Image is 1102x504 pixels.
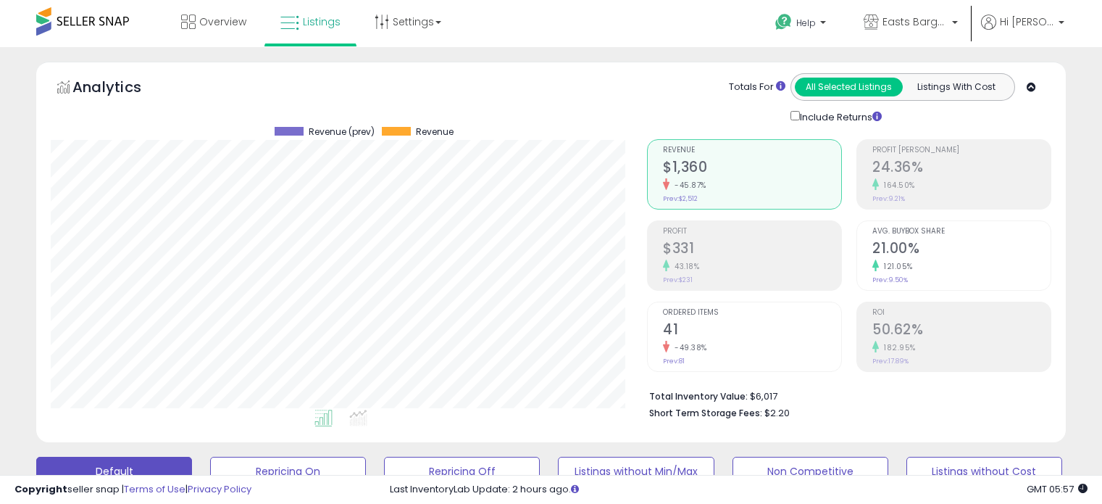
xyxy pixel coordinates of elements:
span: Ordered Items [663,309,841,317]
div: Totals For [729,80,785,94]
h2: $331 [663,240,841,260]
small: -49.38% [669,342,707,353]
small: 121.05% [879,261,913,272]
strong: Copyright [14,482,67,496]
span: $2.20 [764,406,790,420]
h2: $1,360 [663,159,841,178]
span: Listings [303,15,341,29]
button: All Selected Listings [795,78,903,96]
a: Hi [PERSON_NAME] [981,15,1064,47]
span: Easts Bargains [882,15,948,29]
h2: 24.36% [872,159,1051,178]
small: Prev: 9.21% [872,194,905,203]
h2: 41 [663,321,841,341]
span: Help [796,17,816,29]
span: Profit [PERSON_NAME] [872,146,1051,154]
button: Listings without Min/Max [558,457,714,486]
div: seller snap | | [14,483,251,497]
span: Hi [PERSON_NAME] [1000,15,1054,29]
h2: 21.00% [872,240,1051,260]
span: Overview [199,15,246,29]
span: Revenue [663,146,841,154]
button: Listings With Cost [902,78,1010,96]
small: Prev: 81 [663,357,685,365]
b: Short Term Storage Fees: [649,407,762,419]
button: Non Competitive [732,457,888,486]
small: 182.95% [879,342,916,353]
div: Include Returns [780,108,899,125]
small: Prev: 9.50% [872,276,908,284]
button: Listings without Cost [906,457,1062,486]
a: Privacy Policy [188,482,251,496]
small: Prev: $231 [663,276,693,284]
small: Prev: 17.89% [872,357,909,365]
span: 2025-08-15 05:57 GMT [1027,482,1088,496]
div: Last InventoryLab Update: 2 hours ago. [390,483,1088,497]
button: Default [36,457,192,486]
span: Profit [663,228,841,236]
h5: Analytics [72,77,170,101]
button: Repricing On [210,457,366,486]
span: Revenue [416,127,454,137]
small: -45.87% [669,180,706,191]
span: Avg. Buybox Share [872,228,1051,236]
button: Repricing Off [384,457,540,486]
span: Revenue (prev) [309,127,375,137]
a: Terms of Use [124,482,185,496]
i: Get Help [775,13,793,31]
a: Help [764,2,840,47]
li: $6,017 [649,387,1040,404]
h2: 50.62% [872,321,1051,341]
small: Prev: $2,512 [663,194,698,203]
b: Total Inventory Value: [649,390,748,402]
small: 43.18% [669,261,699,272]
span: ROI [872,309,1051,317]
small: 164.50% [879,180,915,191]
